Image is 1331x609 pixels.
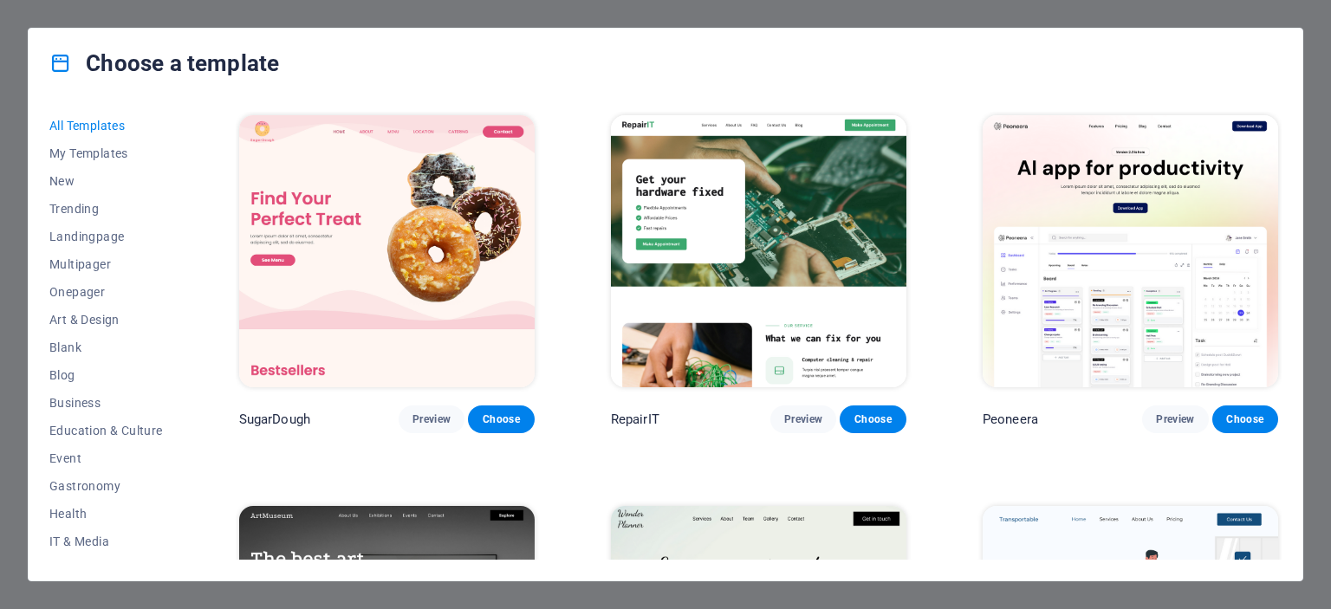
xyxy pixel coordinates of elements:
span: Preview [1156,412,1194,426]
span: IT & Media [49,534,163,548]
button: Art & Design [49,306,163,334]
span: Choose [482,412,520,426]
button: New [49,167,163,195]
img: RepairIT [611,115,906,387]
p: RepairIT [611,411,659,428]
span: Blank [49,340,163,354]
img: SugarDough [239,115,535,387]
button: Education & Culture [49,417,163,444]
span: Health [49,507,163,521]
span: All Templates [49,119,163,133]
button: Preview [770,405,836,433]
button: Choose [840,405,906,433]
button: Choose [1212,405,1278,433]
span: My Templates [49,146,163,160]
span: Art & Design [49,313,163,327]
button: Preview [1142,405,1208,433]
button: Landingpage [49,223,163,250]
button: Blog [49,361,163,389]
span: Landingpage [49,230,163,243]
button: Event [49,444,163,472]
p: Peoneera [983,411,1038,428]
h4: Choose a template [49,49,279,77]
span: Business [49,396,163,410]
span: Trending [49,202,163,216]
button: Choose [468,405,534,433]
span: Onepager [49,285,163,299]
span: Multipager [49,257,163,271]
button: Health [49,500,163,528]
button: All Templates [49,112,163,139]
button: Business [49,389,163,417]
span: Preview [784,412,822,426]
button: Trending [49,195,163,223]
span: Blog [49,368,163,382]
button: IT & Media [49,528,163,555]
button: Preview [399,405,464,433]
span: Gastronomy [49,479,163,493]
span: Preview [412,412,451,426]
span: Event [49,451,163,465]
button: My Templates [49,139,163,167]
p: SugarDough [239,411,310,428]
button: Multipager [49,250,163,278]
button: Legal & Finance [49,555,163,583]
button: Gastronomy [49,472,163,500]
span: Choose [1226,412,1264,426]
span: New [49,174,163,188]
button: Blank [49,334,163,361]
span: Education & Culture [49,424,163,437]
span: Choose [854,412,892,426]
button: Onepager [49,278,163,306]
img: Peoneera [983,115,1278,387]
